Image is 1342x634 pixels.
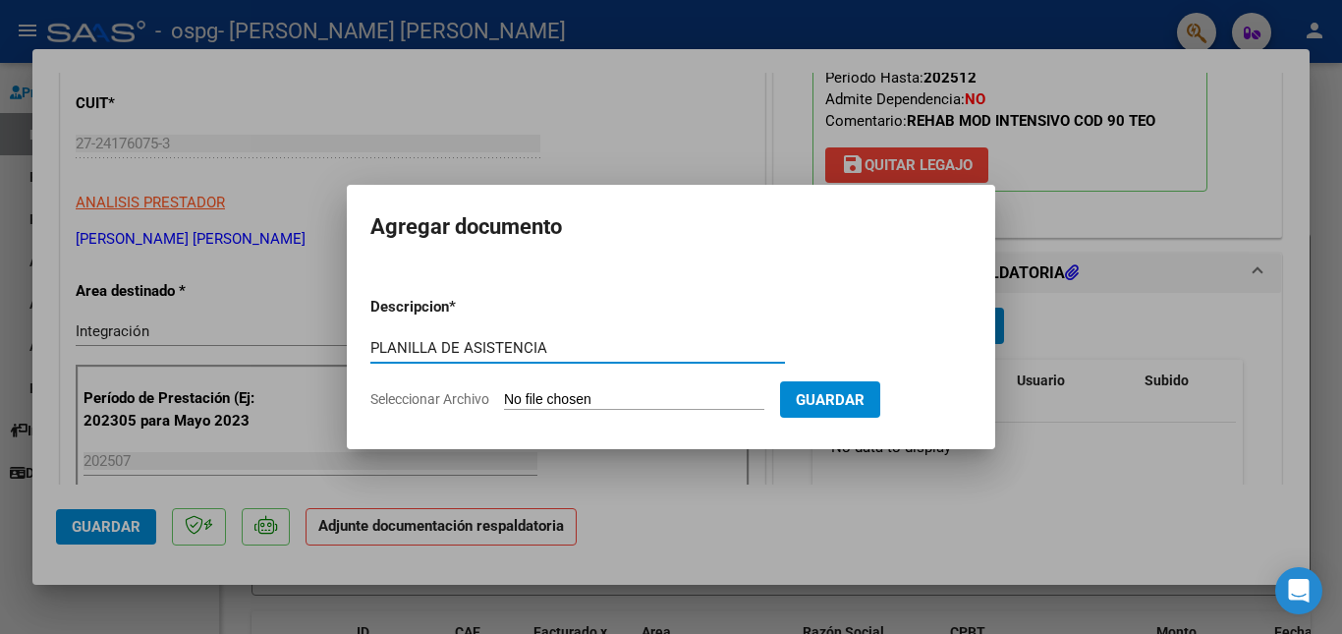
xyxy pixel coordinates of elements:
span: Guardar [796,391,865,409]
h2: Agregar documento [370,208,972,246]
span: Seleccionar Archivo [370,391,489,407]
div: Open Intercom Messenger [1275,567,1322,614]
button: Guardar [780,381,880,418]
p: Descripcion [370,296,551,318]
